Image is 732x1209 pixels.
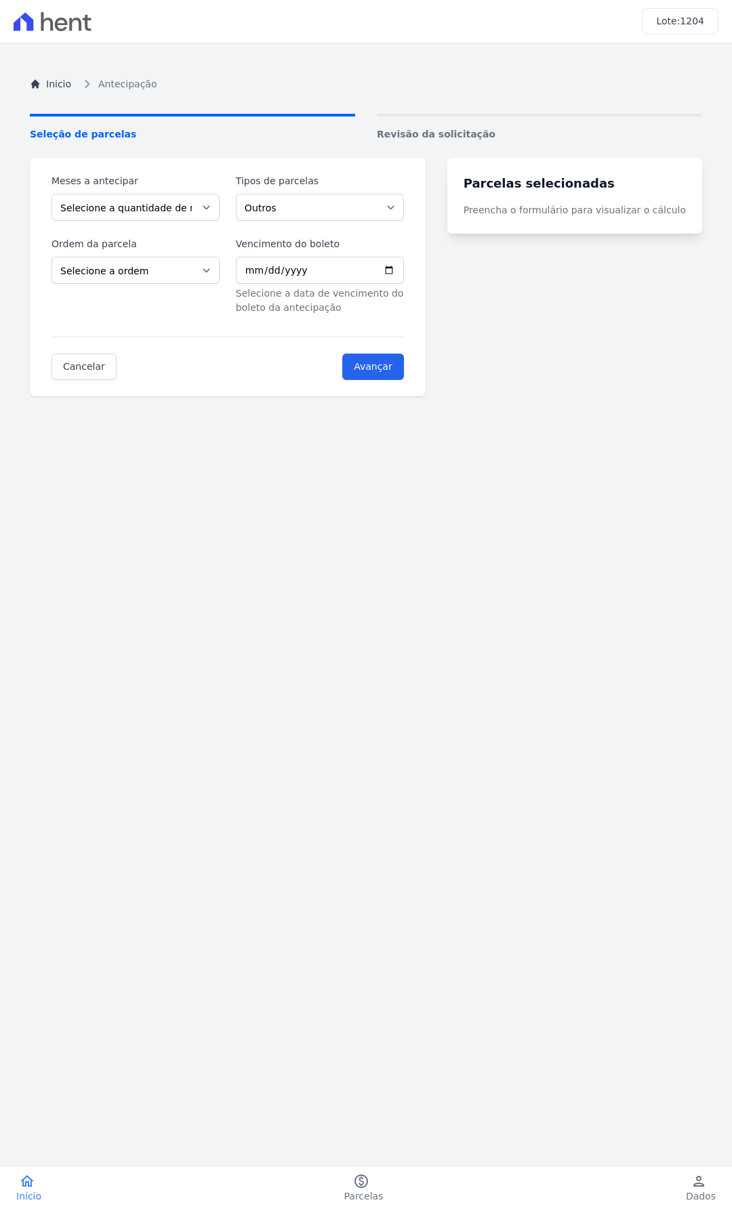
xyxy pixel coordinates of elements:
label: Tipos de parcelas [236,174,404,188]
i: paid [353,1173,369,1189]
a: Inicio [30,77,71,91]
nav: Breadcrumb [30,76,702,92]
span: Seleção de parcelas [30,127,355,142]
label: Meses a antecipar [52,174,220,188]
span: Revisão da solicitação [377,127,702,142]
h3: Lote: [656,14,704,28]
a: personDados [670,1173,732,1203]
span: Início [16,1189,41,1203]
label: Vencimento do boleto [236,237,404,251]
p: Preencha o formulário para visualizar o cálculo [464,203,686,217]
label: Ordem da parcela [52,237,220,251]
span: Antecipação [98,77,157,91]
span: Parcelas [344,1189,384,1203]
h3: Parcelas selecionadas [464,174,686,192]
nav: Progress [30,114,702,142]
i: home [19,1173,35,1189]
span: Dados [686,1189,716,1203]
i: person [691,1173,707,1189]
p: Selecione a data de vencimento do boleto da antecipação [236,287,404,315]
a: Cancelar [52,354,117,380]
span: 1204 [680,16,704,26]
a: paidParcelas [328,1173,400,1203]
input: Avançar [342,354,404,380]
